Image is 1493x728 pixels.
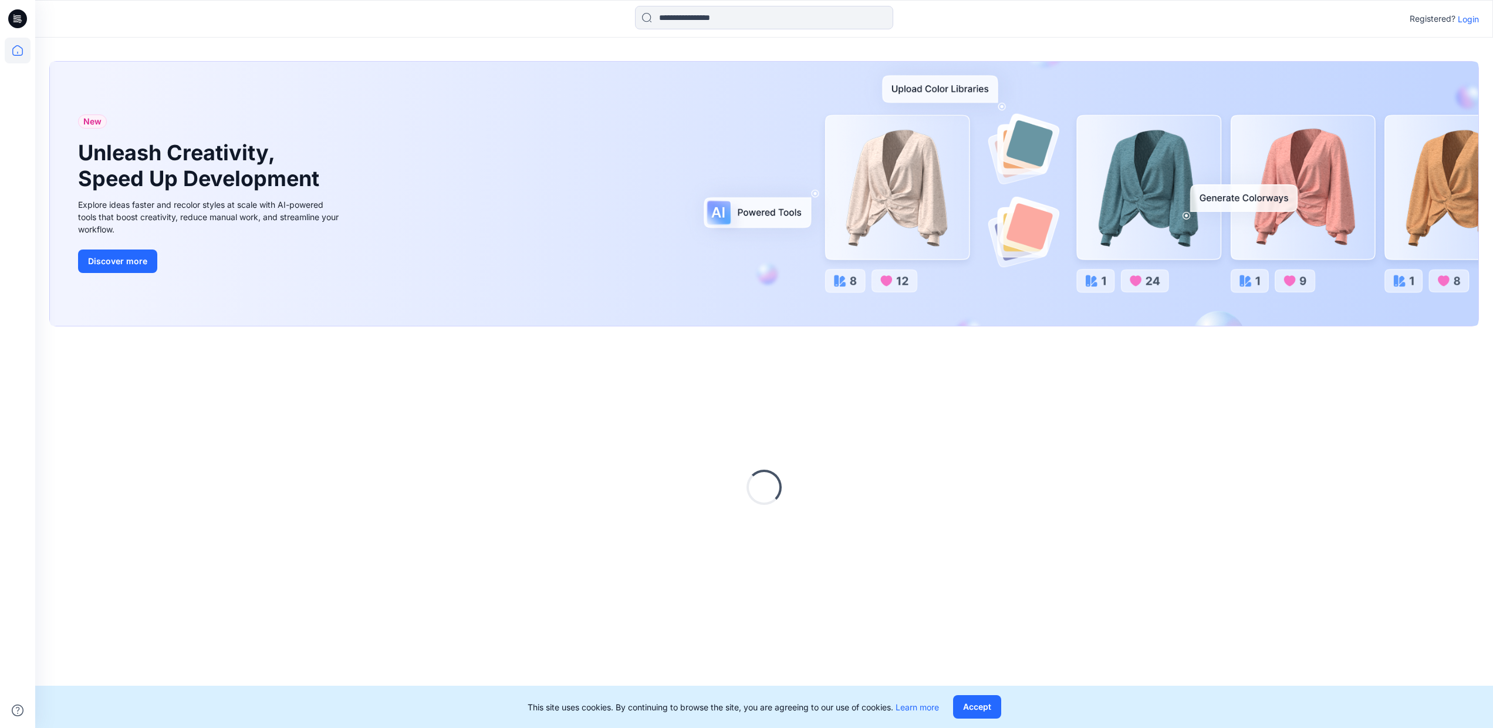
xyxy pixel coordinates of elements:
[78,140,325,191] h1: Unleash Creativity, Speed Up Development
[78,250,157,273] button: Discover more
[953,695,1001,719] button: Accept
[896,702,939,712] a: Learn more
[78,198,342,235] div: Explore ideas faster and recolor styles at scale with AI-powered tools that boost creativity, red...
[83,114,102,129] span: New
[528,701,939,713] p: This site uses cookies. By continuing to browse the site, you are agreeing to our use of cookies.
[78,250,342,273] a: Discover more
[1410,12,1455,26] p: Registered?
[1458,13,1479,25] p: Login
